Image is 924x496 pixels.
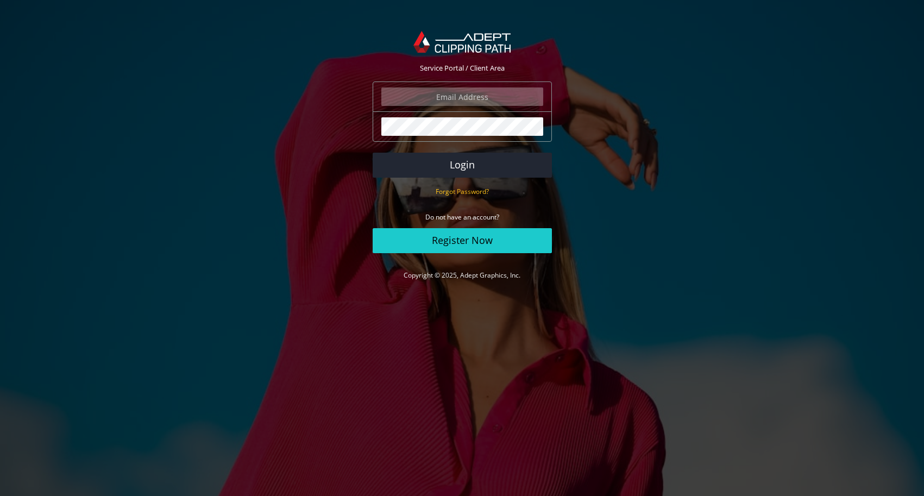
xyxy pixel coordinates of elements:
small: Forgot Password? [436,187,489,196]
a: Copyright © 2025, Adept Graphics, Inc. [404,271,520,280]
small: Do not have an account? [425,212,499,222]
input: Email Address [381,87,543,106]
a: Register Now [373,228,552,253]
button: Login [373,153,552,178]
a: Forgot Password? [436,186,489,196]
img: Adept Graphics [413,31,511,53]
span: Service Portal / Client Area [420,63,505,73]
